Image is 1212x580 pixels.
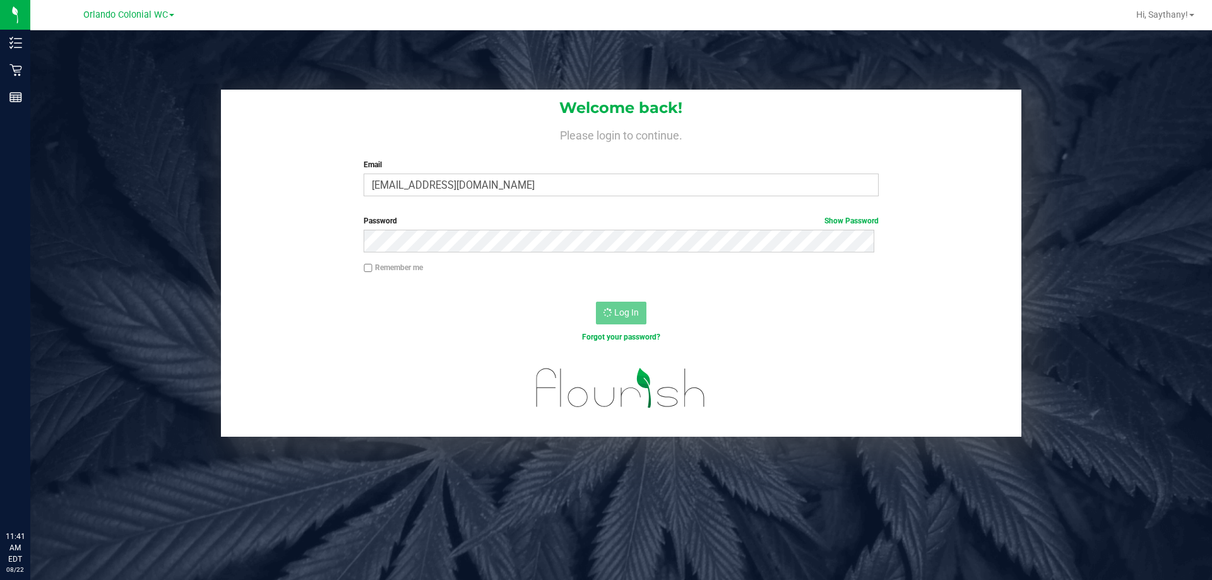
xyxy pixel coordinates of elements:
[521,356,721,420] img: flourish_logo.svg
[6,565,25,574] p: 08/22
[1136,9,1188,20] span: Hi, Saythany!
[364,216,397,225] span: Password
[9,91,22,104] inline-svg: Reports
[596,302,646,324] button: Log In
[824,216,879,225] a: Show Password
[9,64,22,76] inline-svg: Retail
[364,264,372,273] input: Remember me
[221,100,1021,116] h1: Welcome back!
[364,159,878,170] label: Email
[614,307,639,317] span: Log In
[364,262,423,273] label: Remember me
[221,126,1021,141] h4: Please login to continue.
[83,9,168,20] span: Orlando Colonial WC
[6,531,25,565] p: 11:41 AM EDT
[582,333,660,341] a: Forgot your password?
[9,37,22,49] inline-svg: Inventory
